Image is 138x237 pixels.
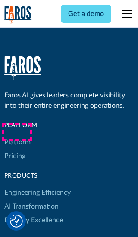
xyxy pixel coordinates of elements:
[4,6,32,24] img: Logo of the analytics and reporting company Faros.
[4,149,25,163] a: Pricing
[10,215,23,228] button: Cookie Settings
[4,121,71,130] div: Platform
[4,56,41,80] a: home
[4,90,134,111] div: Faros AI gives leaders complete visibility into their entire engineering operations.
[116,3,134,24] div: menu
[4,6,32,24] a: home
[4,135,31,149] a: Platform
[4,200,59,213] a: AI Transformation
[4,172,71,181] div: products
[61,5,111,23] a: Get a demo
[4,213,63,227] a: Delivery Excellence
[4,56,41,80] img: Faros Logo White
[10,215,23,228] img: Revisit consent button
[4,186,71,200] a: Engineering Efficiency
